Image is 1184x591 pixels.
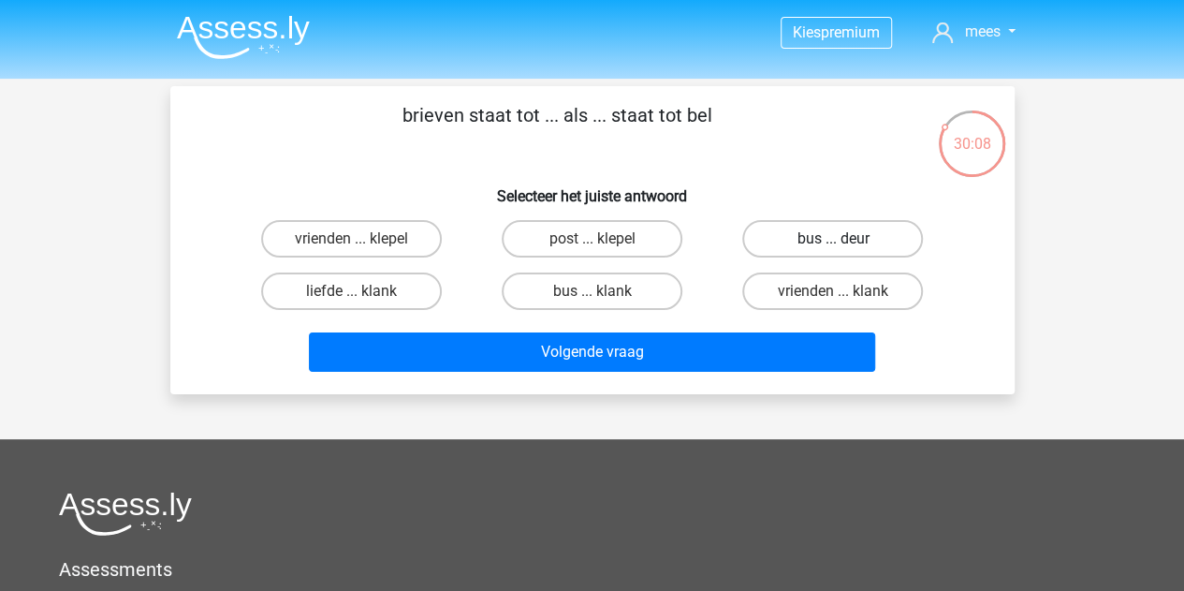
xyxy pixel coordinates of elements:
[502,220,682,258] label: post ... klepel
[200,101,914,157] p: brieven staat tot ... als ... staat tot bel
[782,20,891,45] a: Kiespremium
[177,15,310,59] img: Assessly
[742,220,923,258] label: bus ... deur
[200,172,985,205] h6: Selecteer het juiste antwoord
[925,21,1022,43] a: mees
[742,273,923,310] label: vrienden ... klank
[502,273,682,310] label: bus ... klank
[261,273,442,310] label: liefde ... klank
[59,558,1125,581] h5: Assessments
[821,23,880,41] span: premium
[793,23,821,41] span: Kies
[59,492,192,536] img: Assessly logo
[309,332,875,372] button: Volgende vraag
[937,109,1007,155] div: 30:08
[261,220,442,258] label: vrienden ... klepel
[964,22,1000,40] span: mees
